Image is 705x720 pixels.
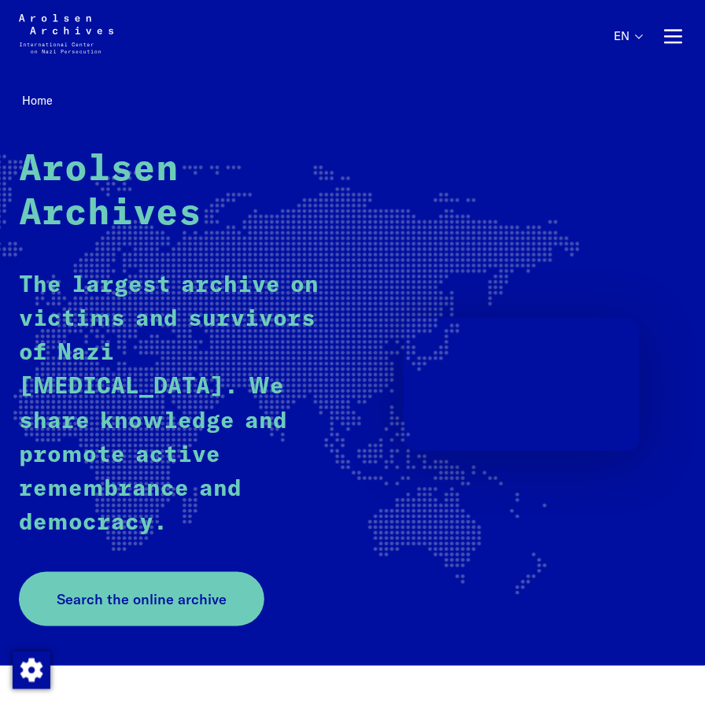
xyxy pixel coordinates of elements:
img: Change consent [13,652,50,689]
nav: Breadcrumb [19,90,686,113]
a: Search the online archive [19,572,264,626]
button: English, language selection [615,29,642,71]
nav: Primary [615,14,686,58]
span: Home [22,94,53,108]
div: Change consent [12,651,50,689]
p: The largest archive on victims and survivors of Nazi [MEDICAL_DATA]. We share knowledge and promo... [19,268,325,541]
strong: Arolsen Archives [19,151,201,232]
span: Search the online archive [57,589,227,610]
